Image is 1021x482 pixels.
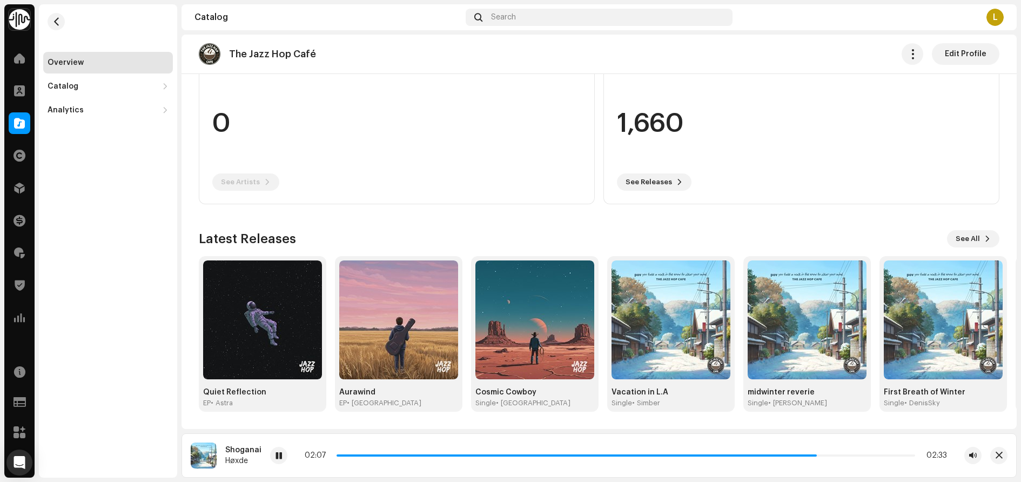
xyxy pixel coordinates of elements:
[617,173,691,191] button: See Releases
[203,260,322,379] img: 627f1677-fe9c-4c77-8104-ddde2b502a8d
[194,13,461,22] div: Catalog
[475,399,496,407] div: Single
[884,388,1003,397] div: First Breath of Winter
[491,13,516,22] span: Search
[203,399,211,407] div: EP
[43,99,173,121] re-m-nav-dropdown: Analytics
[339,260,458,379] img: c4def304-ee58-45ac-8721-c7a63881a807
[612,399,632,407] div: Single
[199,52,595,204] re-o-card-data: # of Artists
[632,399,660,407] div: • Simber
[748,399,768,407] div: Single
[229,49,316,60] p: The Jazz Hop Café
[748,388,866,397] div: midwinter reverie
[748,260,866,379] img: f9cdf018-105f-4cbc-928d-8af8b4e69b56
[626,171,672,193] span: See Releases
[339,399,347,407] div: EP
[603,52,999,204] re-o-card-data: # of Releases
[48,58,84,67] div: Overview
[339,388,458,397] div: Aurawind
[48,82,78,91] div: Catalog
[884,260,1003,379] img: d73c2886-f671-4b45-bac4-cd6b456b6e7b
[884,399,904,407] div: Single
[945,43,986,65] span: Edit Profile
[947,230,999,247] button: See All
[43,52,173,73] re-m-nav-item: Overview
[919,451,947,460] div: 02:33
[191,443,217,468] img: 9df1e869-fc45-49d1-90b9-c6dcf52df2fa
[48,106,84,115] div: Analytics
[225,457,261,465] div: Høxde
[211,399,233,407] div: • Astra
[199,43,220,65] img: 43f8a37c-edf1-43bb-a9c4-2776183eefeb
[9,9,30,30] img: 0f74c21f-6d1c-4dbc-9196-dbddad53419e
[612,388,730,397] div: Vacation in L.A
[956,228,980,250] span: See All
[475,260,594,379] img: ccad08bc-d483-4793-8f09-384e6c4e7ec4
[986,9,1004,26] div: L
[203,388,322,397] div: Quiet Reflection
[612,260,730,379] img: 0cb24ad6-6f99-4901-bbc7-e5537c552143
[768,399,827,407] div: • [PERSON_NAME]
[305,451,332,460] div: 02:07
[932,43,999,65] button: Edit Profile
[347,399,421,407] div: • [GEOGRAPHIC_DATA]
[496,399,570,407] div: • [GEOGRAPHIC_DATA]
[475,388,594,397] div: Cosmic Cowboy
[904,399,940,407] div: • DenisSky
[6,450,32,476] div: Open Intercom Messenger
[43,76,173,97] re-m-nav-dropdown: Catalog
[199,230,296,247] h3: Latest Releases
[225,446,261,454] div: Shoganai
